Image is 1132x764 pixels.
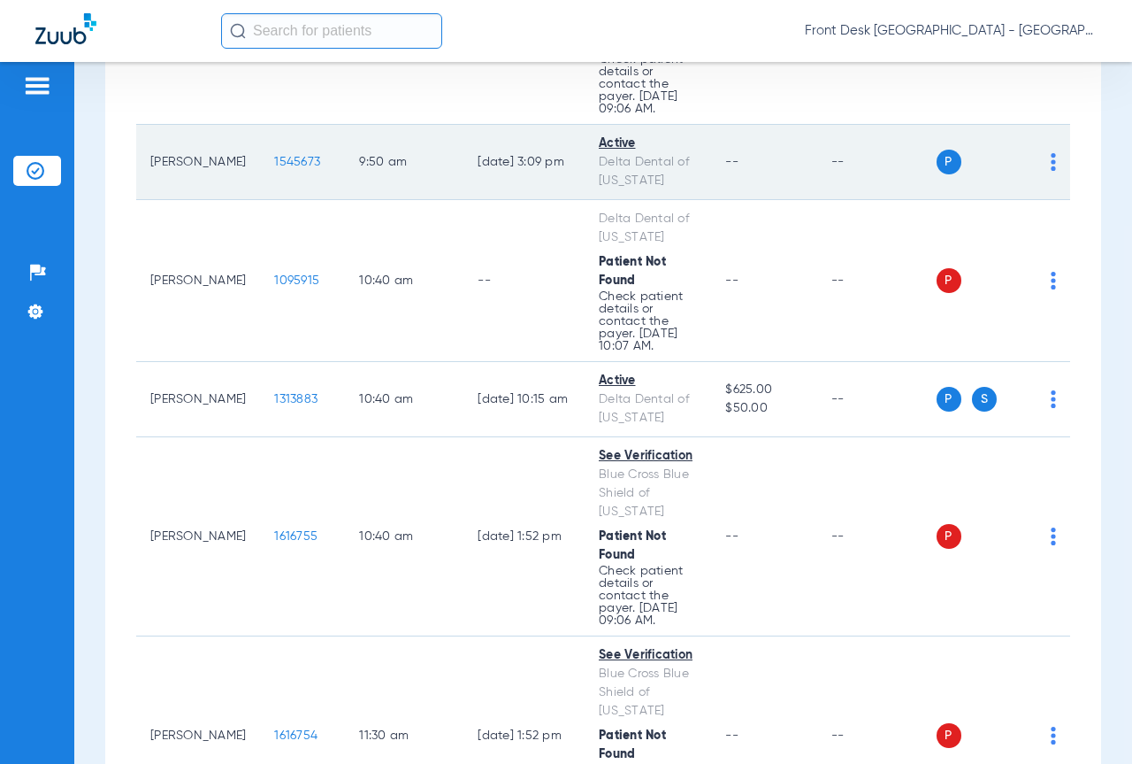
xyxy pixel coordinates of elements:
[463,125,585,200] td: [DATE] 3:09 PM
[599,53,697,115] p: Check patient details or contact the payer. [DATE] 09:06 AM.
[1051,528,1056,545] img: group-dot-blue.svg
[805,22,1097,40] span: Front Desk [GEOGRAPHIC_DATA] - [GEOGRAPHIC_DATA] | My Community Dental Centers
[1011,528,1029,545] img: x.svg
[1011,153,1029,171] img: x.svg
[345,200,463,362] td: 10:40 AM
[972,387,997,412] span: S
[599,466,697,521] div: Blue Cross Blue Shield of [US_STATE]
[221,13,442,49] input: Search for patients
[599,390,697,428] div: Delta Dental of [US_STATE]
[817,200,937,362] td: --
[136,125,260,200] td: [PERSON_NAME]
[599,372,697,390] div: Active
[599,565,697,627] p: Check patient details or contact the payer. [DATE] 09:06 AM.
[599,256,666,287] span: Patient Not Found
[817,437,937,637] td: --
[599,530,666,561] span: Patient Not Found
[1051,272,1056,289] img: group-dot-blue.svg
[599,290,697,352] p: Check patient details or contact the payer. [DATE] 10:07 AM.
[599,665,697,721] div: Blue Cross Blue Shield of [US_STATE]
[725,156,738,168] span: --
[937,524,961,549] span: P
[725,381,802,399] span: $625.00
[817,362,937,437] td: --
[463,437,585,637] td: [DATE] 1:52 PM
[1051,390,1056,408] img: group-dot-blue.svg
[345,437,463,637] td: 10:40 AM
[1011,390,1029,408] img: x.svg
[230,23,246,39] img: Search Icon
[937,723,961,748] span: P
[345,362,463,437] td: 10:40 AM
[725,530,738,543] span: --
[725,399,802,418] span: $50.00
[274,393,317,405] span: 1313883
[274,530,317,543] span: 1616755
[937,268,961,293] span: P
[725,729,738,742] span: --
[937,387,961,412] span: P
[937,150,961,174] span: P
[136,362,260,437] td: [PERSON_NAME]
[35,13,96,44] img: Zuub Logo
[599,646,697,665] div: See Verification
[345,125,463,200] td: 9:50 AM
[599,729,666,760] span: Patient Not Found
[23,75,51,96] img: hamburger-icon
[136,200,260,362] td: [PERSON_NAME]
[274,729,317,742] span: 1616754
[1011,272,1029,289] img: x.svg
[463,362,585,437] td: [DATE] 10:15 AM
[817,125,937,200] td: --
[1011,727,1029,745] img: x.svg
[599,153,697,190] div: Delta Dental of [US_STATE]
[136,437,260,637] td: [PERSON_NAME]
[1044,679,1132,764] iframe: Chat Widget
[1051,153,1056,171] img: group-dot-blue.svg
[599,447,697,466] div: See Verification
[725,274,738,287] span: --
[274,274,319,287] span: 1095915
[463,200,585,362] td: --
[599,135,697,153] div: Active
[599,210,697,247] div: Delta Dental of [US_STATE]
[274,156,320,168] span: 1545673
